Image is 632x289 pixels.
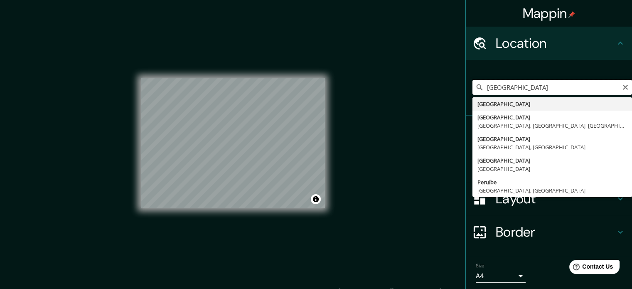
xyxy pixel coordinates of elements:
[466,182,632,215] div: Layout
[477,165,627,173] div: [GEOGRAPHIC_DATA]
[477,156,627,165] div: [GEOGRAPHIC_DATA]
[477,178,627,186] div: Peruíbe
[496,35,615,52] h4: Location
[477,113,627,121] div: [GEOGRAPHIC_DATA]
[477,121,627,130] div: [GEOGRAPHIC_DATA], [GEOGRAPHIC_DATA], [GEOGRAPHIC_DATA]
[476,262,484,269] label: Size
[466,149,632,182] div: Style
[466,27,632,60] div: Location
[311,194,321,204] button: Toggle attribution
[466,116,632,149] div: Pins
[568,11,575,18] img: pin-icon.png
[523,5,575,22] h4: Mappin
[477,143,627,151] div: [GEOGRAPHIC_DATA], [GEOGRAPHIC_DATA]
[472,80,632,95] input: Pick your city or area
[141,78,325,208] canvas: Map
[476,269,526,283] div: A4
[477,186,627,195] div: [GEOGRAPHIC_DATA], [GEOGRAPHIC_DATA]
[496,224,615,240] h4: Border
[477,135,627,143] div: [GEOGRAPHIC_DATA]
[466,215,632,249] div: Border
[477,100,627,108] div: [GEOGRAPHIC_DATA]
[496,190,615,207] h4: Layout
[558,257,623,280] iframe: Help widget launcher
[622,83,629,91] button: Clear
